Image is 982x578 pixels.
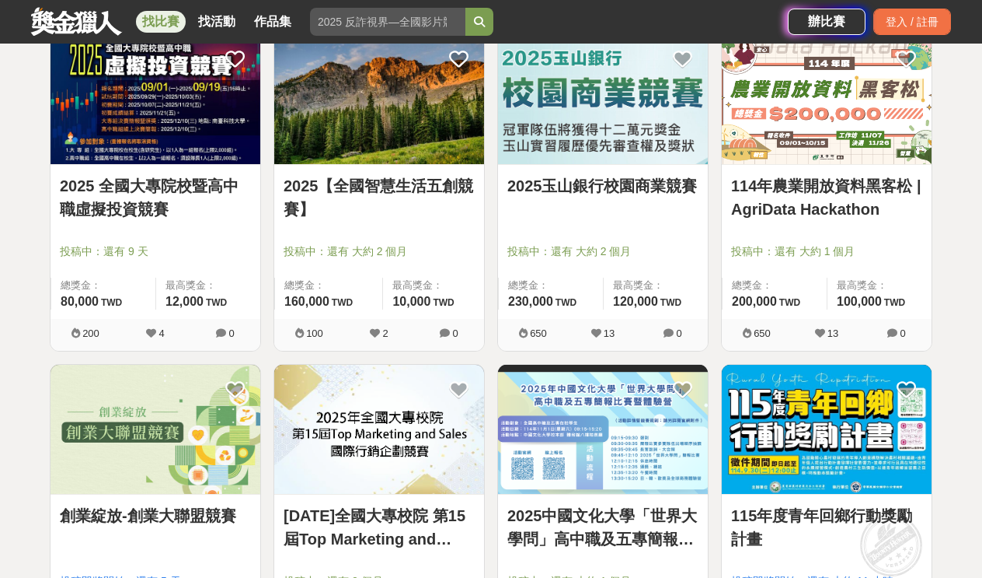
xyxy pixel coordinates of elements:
[248,11,298,33] a: 作品集
[284,278,373,293] span: 總獎金：
[50,34,260,164] img: Cover Image
[722,365,932,495] img: Cover Image
[498,34,708,164] img: Cover Image
[50,34,260,165] a: Cover Image
[452,328,458,339] span: 0
[274,34,484,165] a: Cover Image
[731,243,922,260] span: 投稿中：還有 大約 1 個月
[507,174,698,198] a: 2025玉山銀行校園商業競賽
[101,297,122,308] span: TWD
[722,34,932,164] img: Cover Image
[60,174,251,221] a: 2025 全國大專院校暨高中職虛擬投資競賽
[660,297,681,308] span: TWD
[274,365,484,496] a: Cover Image
[555,297,576,308] span: TWD
[837,295,882,308] span: 100,000
[498,365,708,496] a: Cover Image
[284,243,475,260] span: 投稿中：還有 大約 2 個月
[284,504,475,551] a: [DATE]全國大專校院 第15屆Top Marketing and Sales國際行銷企劃競賽
[158,328,164,339] span: 4
[136,11,186,33] a: 找比賽
[392,295,430,308] span: 10,000
[613,295,658,308] span: 120,000
[731,504,922,551] a: 115年度青年回鄉行動獎勵計畫
[613,278,698,293] span: 最高獎金：
[61,278,146,293] span: 總獎金：
[192,11,242,33] a: 找活動
[788,9,865,35] a: 辦比賽
[676,328,681,339] span: 0
[382,328,388,339] span: 2
[873,9,951,35] div: 登入 / 註冊
[274,365,484,495] img: Cover Image
[508,278,594,293] span: 總獎金：
[228,328,234,339] span: 0
[722,34,932,165] a: Cover Image
[732,295,777,308] span: 200,000
[60,504,251,527] a: 創業綻放-創業大聯盟競賽
[50,365,260,496] a: Cover Image
[884,297,905,308] span: TWD
[60,243,251,260] span: 投稿中：還有 9 天
[604,328,615,339] span: 13
[284,295,329,308] span: 160,000
[206,297,227,308] span: TWD
[731,174,922,221] a: 114年農業開放資料黑客松 | AgriData Hackathon
[754,328,771,339] span: 650
[530,328,547,339] span: 650
[274,34,484,164] img: Cover Image
[507,504,698,551] a: 2025中國文化大學「世界大學問」高中職及五專簡報比賽
[392,278,475,293] span: 最高獎金：
[310,8,465,36] input: 2025 反詐視界—全國影片競賽
[61,295,99,308] span: 80,000
[779,297,800,308] span: TWD
[306,328,323,339] span: 100
[165,295,204,308] span: 12,000
[498,365,708,495] img: Cover Image
[498,34,708,165] a: Cover Image
[284,174,475,221] a: 2025【全國智慧生活五創競賽】
[827,328,838,339] span: 13
[507,243,698,260] span: 投稿中：還有 大約 2 個月
[165,278,251,293] span: 最高獎金：
[82,328,99,339] span: 200
[50,365,260,495] img: Cover Image
[508,295,553,308] span: 230,000
[332,297,353,308] span: TWD
[433,297,454,308] span: TWD
[722,365,932,496] a: Cover Image
[900,328,905,339] span: 0
[732,278,817,293] span: 總獎金：
[837,278,922,293] span: 最高獎金：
